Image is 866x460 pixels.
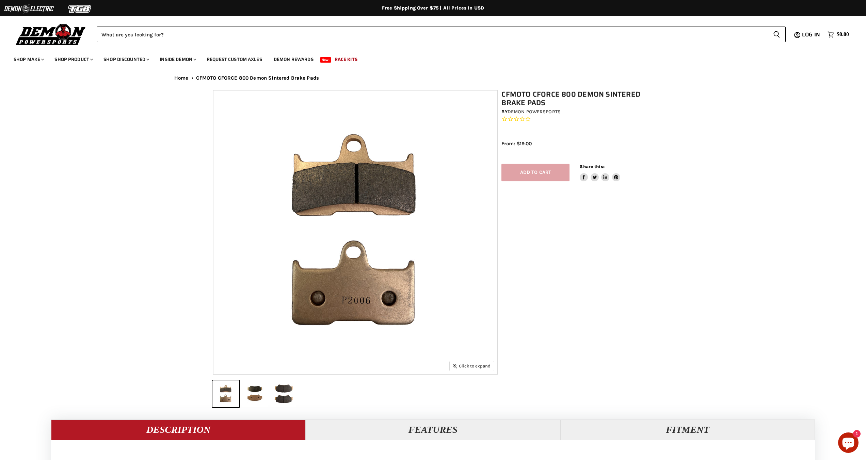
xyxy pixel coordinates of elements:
[97,27,786,42] form: Product
[161,5,705,11] div: Free Shipping Over $75 | All Prices In USD
[9,52,48,66] a: Shop Make
[97,27,768,42] input: Search
[3,2,54,15] img: Demon Electric Logo 2
[51,420,306,440] button: Description
[9,50,847,66] ul: Main menu
[824,30,852,39] a: $0.00
[202,52,267,66] a: Request Custom Axles
[560,420,815,440] button: Fitment
[196,75,319,81] span: CFMOTO CFORCE 800 Demon Sintered Brake Pads
[270,380,297,407] button: CFMOTO CFORCE 800 Demon Sintered Brake Pads thumbnail
[14,22,88,46] img: Demon Powersports
[306,420,560,440] button: Features
[155,52,200,66] a: Inside Demon
[501,90,657,107] h1: CFMOTO CFORCE 800 Demon Sintered Brake Pads
[241,380,268,407] button: CFMOTO CFORCE 800 Demon Sintered Brake Pads thumbnail
[837,31,849,38] span: $0.00
[49,52,97,66] a: Shop Product
[174,75,189,81] a: Home
[799,32,824,38] a: Log in
[501,116,657,123] span: Rated 0.0 out of 5 stars 0 reviews
[212,380,239,407] button: CFMOTO CFORCE 800 Demon Sintered Brake Pads thumbnail
[213,91,497,374] img: CFMOTO CFORCE 800 Demon Sintered Brake Pads
[580,164,604,169] span: Share this:
[320,57,332,63] span: New!
[768,27,786,42] button: Search
[802,30,820,39] span: Log in
[98,52,153,66] a: Shop Discounted
[330,52,363,66] a: Race Kits
[269,52,319,66] a: Demon Rewards
[508,109,561,115] a: Demon Powersports
[161,75,705,81] nav: Breadcrumbs
[501,141,532,147] span: From: $19.00
[453,363,491,368] span: Click to expand
[580,164,620,182] aside: Share this:
[54,2,106,15] img: TGB Logo 2
[501,108,657,116] div: by
[836,432,861,455] inbox-online-store-chat: Shopify online store chat
[450,361,494,371] button: Click to expand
